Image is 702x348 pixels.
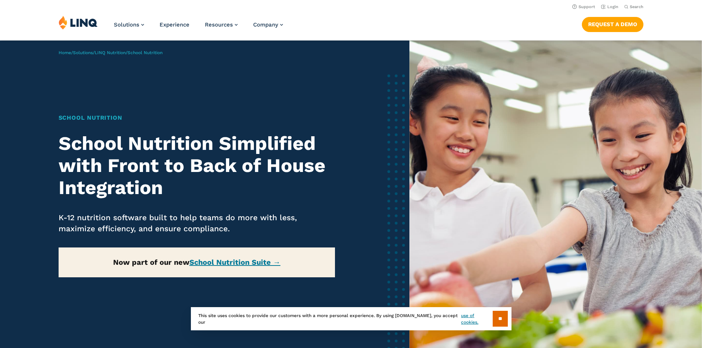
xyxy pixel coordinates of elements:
a: use of cookies. [461,312,492,326]
a: Login [601,4,618,9]
nav: Button Navigation [582,15,643,32]
button: Open Search Bar [624,4,643,10]
a: Company [253,21,283,28]
a: Solutions [73,50,93,55]
a: Home [59,50,71,55]
a: Resources [205,21,238,28]
h1: School Nutrition [59,113,335,122]
span: / / / [59,50,163,55]
a: LINQ Nutrition [95,50,126,55]
a: Experience [160,21,189,28]
a: Support [572,4,595,9]
strong: Now part of our new [113,258,280,267]
img: LINQ | K‑12 Software [59,15,98,29]
span: Company [253,21,278,28]
nav: Primary Navigation [114,15,283,40]
span: Solutions [114,21,139,28]
span: Search [630,4,643,9]
a: School Nutrition Suite → [189,258,280,267]
p: K-12 nutrition software built to help teams do more with less, maximize efficiency, and ensure co... [59,212,335,234]
a: Solutions [114,21,144,28]
span: School Nutrition [128,50,163,55]
div: This site uses cookies to provide our customers with a more personal experience. By using [DOMAIN... [191,307,511,330]
h2: School Nutrition Simplified with Front to Back of House Integration [59,133,335,198]
span: Resources [205,21,233,28]
a: Request a Demo [582,17,643,32]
